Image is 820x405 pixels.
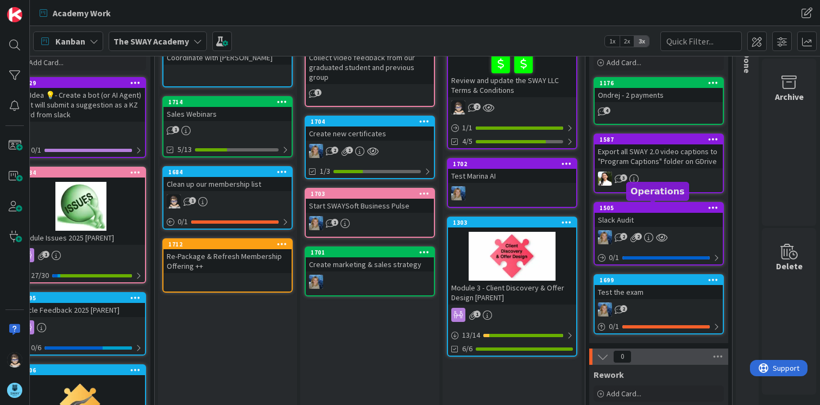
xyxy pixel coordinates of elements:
[453,160,576,168] div: 1702
[595,213,723,227] div: Slack Audit
[306,117,434,141] div: 1704Create new certificates
[462,136,472,147] span: 4/5
[595,78,723,102] div: 1176Ondrej - 2 payments
[306,41,434,84] div: Collect video feedback from our graduated student and previous group
[29,58,64,67] span: Add Card...
[17,365,145,375] div: 1306
[776,260,803,273] div: Delete
[594,77,724,125] a: 1176Ondrej - 2 payments
[163,239,292,273] div: 1712Re-Package & Refresh Membership Offering ++
[22,294,145,302] div: 1495
[605,36,620,47] span: 1x
[311,249,434,256] div: 1701
[448,328,576,342] div: 13/14
[53,7,111,20] span: Academy Work
[595,203,723,213] div: 1505
[305,188,435,238] a: 1703Start SWAYSoft Business PulseMA
[620,305,627,312] span: 2
[474,311,481,318] span: 1
[162,238,293,293] a: 1712Re-Package & Refresh Membership Offering ++
[607,58,641,67] span: Add Card...
[306,248,434,271] div: 1701Create marketing & sales strategy
[595,251,723,264] div: 0/1
[33,3,117,23] a: Academy Work
[309,144,323,158] img: MA
[595,275,723,285] div: 1699
[167,194,181,208] img: TP
[630,186,685,197] h5: Operations
[163,167,292,177] div: 1684
[309,216,323,230] img: MA
[447,40,577,149] a: Review and update the SWAY LLC Terms & ConditionsTP1/14/5
[163,215,292,229] div: 0/1
[595,78,723,88] div: 1176
[22,79,145,87] div: 1529
[162,40,293,87] a: Coordinate with [PERSON_NAME]
[595,230,723,244] div: MA
[17,269,145,282] div: 27/30
[448,50,576,97] div: Review and update the SWAY LLC Terms & Conditions
[168,168,292,176] div: 1684
[306,275,434,289] div: MA
[31,342,41,353] span: 0 / 6
[305,116,435,179] a: 1704Create new certificatesMA1/3
[451,100,465,115] img: TP
[22,169,145,176] div: 1334
[448,121,576,135] div: 1/1
[775,90,804,103] div: Archive
[306,126,434,141] div: Create new certificates
[600,276,723,284] div: 1699
[594,134,724,193] a: 1587Export all SWAY 2.0 video captions to "Program Captions" folder on GDriveAK
[595,302,723,317] div: MA
[346,147,353,154] span: 1
[17,78,145,122] div: 1529TP Idea 💡- Create a bot (or AI Agent) that will submit a suggestion as a KZ card from slack
[609,252,619,263] span: 0 / 1
[595,203,723,227] div: 1505Slack Audit
[331,219,338,226] span: 1
[634,36,649,47] span: 3x
[635,233,642,240] span: 2
[17,341,145,355] div: 0/6
[306,257,434,271] div: Create marketing & sales strategy
[462,122,472,134] span: 1 / 1
[31,144,41,156] span: 0 / 1
[306,144,434,158] div: MA
[305,246,435,296] a: 1701Create marketing & sales strategyMA
[320,166,330,177] span: 1/3
[306,199,434,213] div: Start SWAYSoft Business Pulse
[17,293,145,303] div: 1495
[16,292,146,356] a: 1495Cycle Feedback 2025 [PARENT]0/6
[462,343,472,355] span: 6/6
[168,241,292,248] div: 1712
[306,50,434,84] div: Collect video feedback from our graduated student and previous group
[17,303,145,317] div: Cycle Feedback 2025 [PARENT]
[620,233,627,240] span: 2
[448,186,576,200] div: MA
[7,7,22,22] img: Visit kanbanzone.com
[742,53,753,73] span: Done
[178,144,192,155] span: 5/13
[42,251,49,258] span: 1
[172,126,179,133] span: 1
[162,96,293,157] a: 1714Sales Webinars5/13
[595,275,723,299] div: 1699Test the exam
[448,100,576,115] div: TP
[448,169,576,183] div: Test Marina AI
[620,174,627,181] span: 3
[178,216,188,227] span: 0 / 1
[595,88,723,102] div: Ondrej - 2 payments
[609,321,619,332] span: 0 / 1
[447,158,577,208] a: 1702Test Marina AIMA
[598,230,612,244] img: MA
[306,248,434,257] div: 1701
[660,31,742,51] input: Quick Filter...
[314,89,321,96] span: 1
[306,189,434,199] div: 1703
[163,249,292,273] div: Re-Package & Refresh Membership Offering ++
[163,239,292,249] div: 1712
[163,97,292,107] div: 1714
[22,366,145,374] div: 1306
[163,194,292,208] div: TP
[163,97,292,121] div: 1714Sales Webinars
[595,285,723,299] div: Test the exam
